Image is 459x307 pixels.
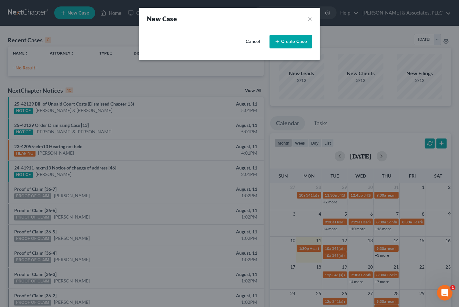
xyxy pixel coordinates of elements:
[239,35,267,48] button: Cancel
[147,15,177,23] strong: New Case
[437,285,453,301] iframe: Intercom live chat
[308,14,312,23] button: ×
[450,285,455,290] span: 1
[270,35,312,48] button: Create Case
